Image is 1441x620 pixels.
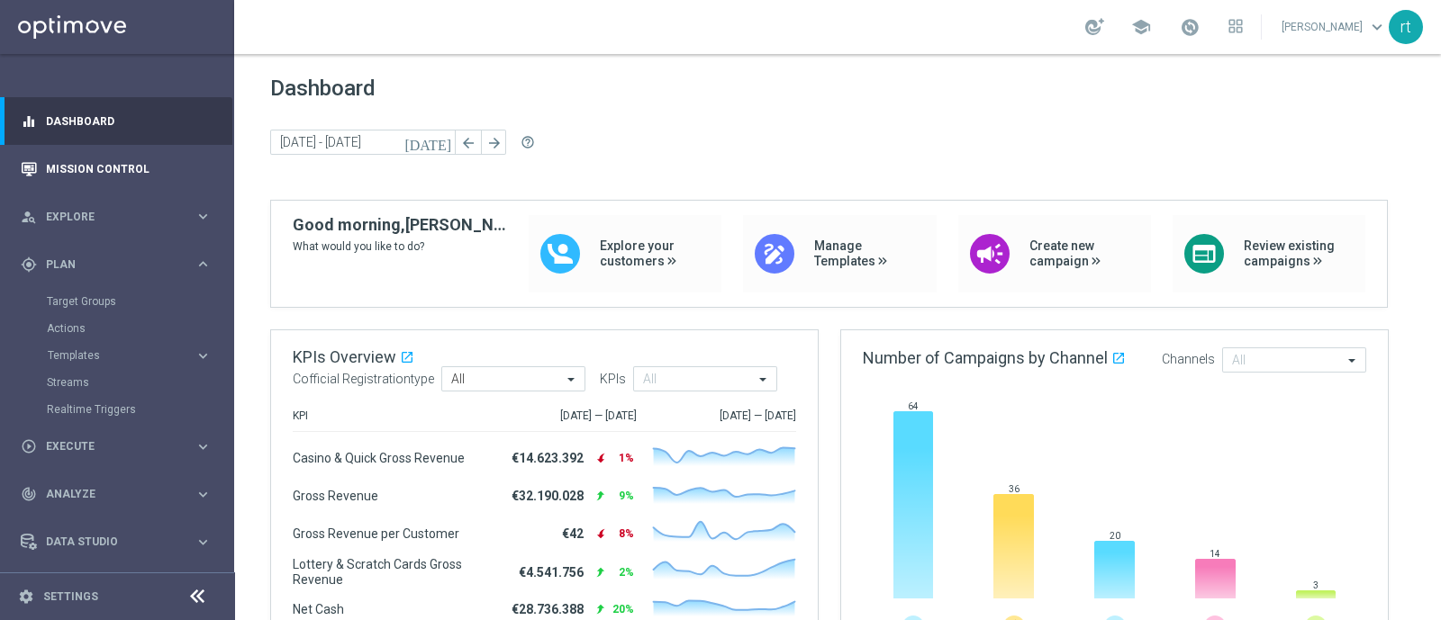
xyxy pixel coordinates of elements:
[21,438,37,454] i: play_circle_outline
[46,536,195,547] span: Data Studio
[1280,13,1389,40] a: [PERSON_NAME]keyboard_arrow_down
[21,486,195,502] div: Analyze
[46,259,195,270] span: Plan
[1367,17,1387,37] span: keyboard_arrow_down
[20,439,213,454] button: play_circle_outline Execute keyboard_arrow_right
[47,315,232,342] div: Actions
[20,535,213,549] button: Data Studio keyboard_arrow_right
[47,375,187,390] a: Streams
[47,321,187,336] a: Actions
[47,294,187,309] a: Target Groups
[20,487,213,501] button: track_changes Analyze keyboard_arrow_right
[21,97,212,145] div: Dashboard
[46,145,212,193] a: Mission Control
[21,209,37,225] i: person_search
[195,534,212,551] i: keyboard_arrow_right
[48,350,195,361] div: Templates
[20,257,213,272] button: gps_fixed Plan keyboard_arrow_right
[46,566,188,614] a: Optibot
[21,256,37,273] i: gps_fixed
[46,441,195,452] span: Execute
[21,145,212,193] div: Mission Control
[46,97,212,145] a: Dashboard
[48,350,177,361] span: Templates
[20,162,213,176] button: Mission Control
[195,486,212,503] i: keyboard_arrow_right
[46,489,195,499] span: Analyze
[47,402,187,417] a: Realtime Triggers
[21,438,195,454] div: Execute
[47,348,213,363] button: Templates keyboard_arrow_right
[47,369,232,396] div: Streams
[195,347,212,364] i: keyboard_arrow_right
[1131,17,1151,37] span: school
[47,396,232,423] div: Realtime Triggers
[195,208,212,225] i: keyboard_arrow_right
[1389,10,1423,44] div: rt
[47,342,232,369] div: Templates
[46,211,195,222] span: Explore
[21,534,195,550] div: Data Studio
[21,566,212,614] div: Optibot
[47,288,232,315] div: Target Groups
[195,438,212,455] i: keyboard_arrow_right
[20,114,213,129] button: equalizer Dashboard
[18,589,34,605] i: settings
[21,256,195,273] div: Plan
[20,210,213,224] button: person_search Explore keyboard_arrow_right
[43,591,98,602] a: Settings
[21,486,37,502] i: track_changes
[21,113,37,130] i: equalizer
[195,256,212,273] i: keyboard_arrow_right
[21,209,195,225] div: Explore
